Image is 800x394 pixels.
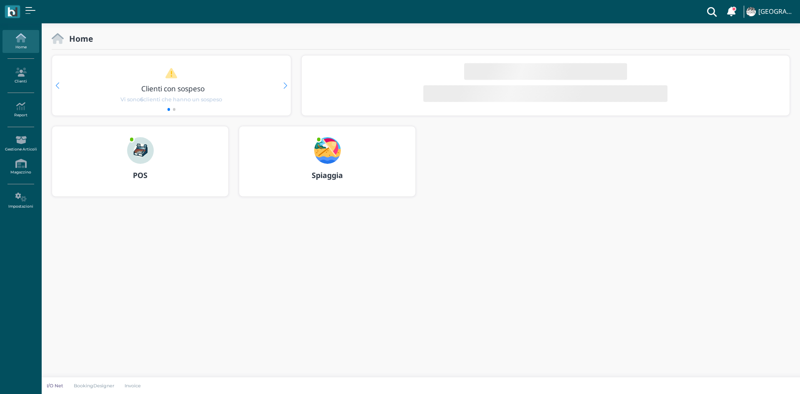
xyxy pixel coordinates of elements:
img: ... [746,7,755,16]
div: Previous slide [55,83,59,89]
h2: Home [64,34,93,43]
b: 6 [140,96,143,103]
a: ... Spiaggia [239,126,416,207]
a: ... [GEOGRAPHIC_DATA] [745,2,795,22]
a: Home [2,30,39,53]
b: POS [133,170,147,180]
a: Impostazioni [2,189,39,212]
div: Next slide [283,83,287,89]
img: ... [314,137,341,164]
b: Spiaggia [312,170,343,180]
span: Vi sono clienti che hanno un sospeso [120,95,222,103]
h4: [GEOGRAPHIC_DATA] [758,8,795,15]
h3: Clienti con sospeso [70,85,276,93]
a: Gestione Articoli [2,132,39,155]
a: Clienti con sospeso Vi sono6clienti che hanno un sospeso [68,68,275,103]
iframe: Help widget launcher [741,368,793,387]
img: logo [7,7,17,17]
a: Magazzino [2,156,39,178]
a: Clienti [2,64,39,87]
img: ... [127,137,154,164]
div: 1 / 2 [52,55,291,115]
a: Report [2,98,39,121]
a: ... POS [52,126,229,207]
